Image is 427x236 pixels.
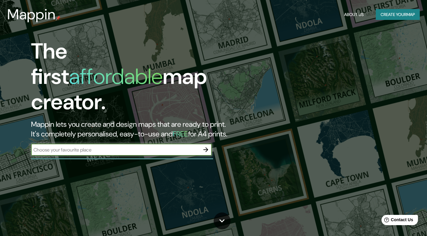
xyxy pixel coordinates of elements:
[31,120,245,139] h2: Mappin lets you create and design maps that are ready to print. It's completely personalised, eas...
[31,146,200,153] input: Choose your favourite place
[69,62,163,91] h1: affordable
[376,9,420,20] button: Create yourmap
[7,6,56,23] h3: Mappin
[173,129,188,139] h5: FREE
[31,39,245,120] h1: The first map creator.
[342,9,366,20] button: About Us
[56,16,61,21] img: mappin-pin
[373,212,420,229] iframe: Help widget launcher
